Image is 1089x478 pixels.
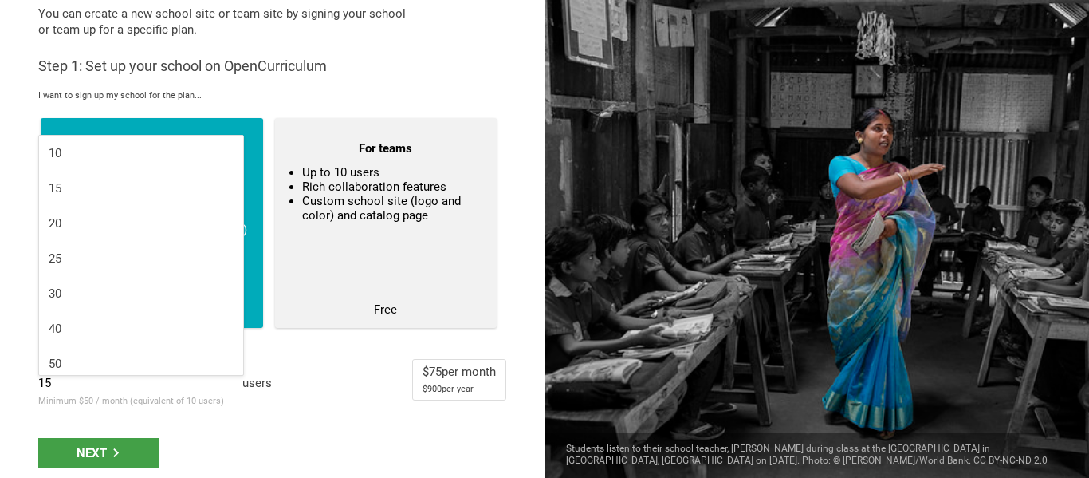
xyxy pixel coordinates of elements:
[38,90,506,101] div: I want to sign up my school for the plan...
[423,362,496,381] div: $ 75 per month
[38,391,272,409] div: Minimum $50 / month (equivalent of 10 users)
[49,356,234,372] div: 50
[38,6,413,38] p: You can create a new school site or team site by signing your school or team up for a specific plan.
[38,57,506,76] h3: Step 1: Set up your school on OpenCurriculum
[38,438,159,468] div: Next
[54,132,250,165] div: For schools
[38,376,242,393] input: number of users (teachers + admins)
[288,132,483,165] div: For teams
[38,375,272,391] div: users
[302,194,483,223] li: Custom school site (logo and color) and catalog page
[423,381,496,397] div: $ 900 per year
[275,118,497,328] button: For teamsUp to 10 usersRich collaboration featuresCustom school site (logo and color) and catalog...
[544,433,1089,478] div: Students listen to their school teacher, [PERSON_NAME] during class at the [GEOGRAPHIC_DATA] in [...
[41,118,263,328] button: For schoolsUp to 200 usersRich collaboration featuresCustom school site (logo and color) and cata...
[288,302,483,317] div: Free
[302,165,483,180] li: Up to 10 users
[302,180,483,194] li: Rich collaboration features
